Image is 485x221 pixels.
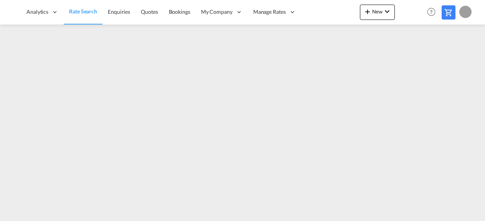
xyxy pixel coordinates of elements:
md-icon: icon-plus 400-fg [363,7,372,16]
span: Help [425,5,438,18]
md-icon: icon-chevron-down [383,7,392,16]
span: Analytics [26,8,48,16]
button: icon-plus 400-fgNewicon-chevron-down [360,5,395,20]
span: My Company [201,8,233,16]
span: Quotes [141,8,158,15]
span: New [363,8,392,15]
div: Help [425,5,442,19]
span: Bookings [169,8,190,15]
span: Manage Rates [253,8,286,16]
span: Enquiries [108,8,130,15]
span: Rate Search [69,8,97,15]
